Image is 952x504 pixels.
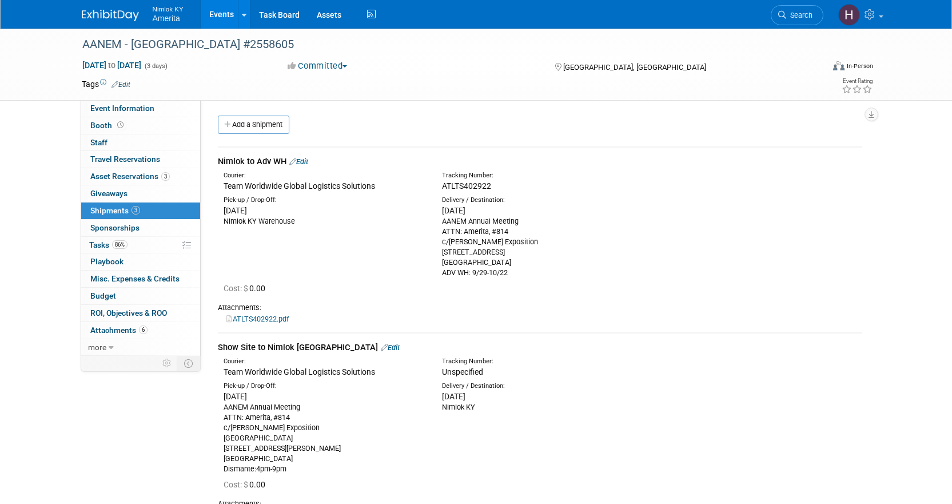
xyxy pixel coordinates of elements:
[442,205,643,216] div: [DATE]
[177,356,200,371] td: Toggle Event Tabs
[224,366,425,378] div: Team Worldwide Global Logistics Solutions
[78,34,806,55] div: AANEM - [GEOGRAPHIC_DATA] #2558605
[218,342,862,354] div: Show Site to Nimlok [GEOGRAPHIC_DATA]
[218,116,289,134] a: Add a Shipment
[81,253,200,270] a: Playbook
[139,326,148,334] span: 6
[81,271,200,287] a: Misc. Expenses & Credits
[226,315,289,323] a: ATLTS402922.pdf
[563,63,706,72] span: [GEOGRAPHIC_DATA], [GEOGRAPHIC_DATA]
[224,205,425,216] div: [DATE]
[224,284,249,293] span: Cost: $
[81,117,200,134] a: Booth
[442,402,643,412] div: Nimlok KY
[842,78,873,84] div: Event Rating
[838,4,860,26] img: Hannah Durbin
[771,5,823,25] a: Search
[82,78,130,90] td: Tags
[224,180,425,192] div: Team Worldwide Global Logistics Solutions
[442,367,483,376] span: Unspecified
[224,284,270,293] span: 0.00
[90,154,160,164] span: Travel Reservations
[90,172,170,181] span: Asset Reservations
[846,62,873,70] div: In-Person
[81,220,200,236] a: Sponsorships
[224,357,425,366] div: Courier:
[442,357,698,366] div: Tracking Number:
[90,189,128,198] span: Giveaways
[81,168,200,185] a: Asset Reservations3
[442,196,643,205] div: Delivery / Destination:
[81,151,200,168] a: Travel Reservations
[112,240,128,249] span: 86%
[284,60,352,72] button: Committed
[218,303,862,313] div: Attachments:
[224,171,425,180] div: Courier:
[442,181,491,191] span: ATLTS402922
[132,206,140,215] span: 3
[833,61,845,70] img: Format-Inperson.png
[224,480,249,489] span: Cost: $
[157,356,177,371] td: Personalize Event Tab Strip
[90,308,167,318] span: ROI, Objectives & ROO
[224,382,425,391] div: Pick-up / Drop-Off:
[442,391,643,402] div: [DATE]
[224,216,425,227] div: Nimlok KY Warehouse
[81,203,200,219] a: Shipments3
[89,240,128,249] span: Tasks
[442,216,643,278] div: AANEM Annual Meeting ATTN: Amerita, #814 c/[PERSON_NAME] Exposition [STREET_ADDRESS] [GEOGRAPHIC_...
[90,274,180,283] span: Misc. Expenses & Credits
[224,402,425,474] div: AANEM Annual Meeting ATTN: Amerita, #814 c/[PERSON_NAME] Exposition [GEOGRAPHIC_DATA] [STREET_ADD...
[90,223,140,232] span: Sponsorships
[442,382,643,391] div: Delivery / Destination:
[90,326,148,335] span: Attachments
[106,61,117,70] span: to
[81,185,200,202] a: Giveaways
[153,2,184,14] span: Nimlok KY
[161,172,170,181] span: 3
[218,156,862,168] div: Nimlok to Adv WH
[90,257,124,266] span: Playbook
[289,157,308,166] a: Edit
[115,121,126,129] span: Booth not reserved yet
[756,59,874,77] div: Event Format
[90,291,116,300] span: Budget
[153,14,180,23] span: Amerita
[81,339,200,356] a: more
[90,104,154,113] span: Event Information
[81,288,200,304] a: Budget
[111,81,130,89] a: Edit
[90,138,107,147] span: Staff
[224,196,425,205] div: Pick-up / Drop-Off:
[224,391,425,402] div: [DATE]
[82,60,142,70] span: [DATE] [DATE]
[88,343,106,352] span: more
[81,100,200,117] a: Event Information
[81,237,200,253] a: Tasks86%
[786,11,812,19] span: Search
[442,171,698,180] div: Tracking Number:
[90,121,126,130] span: Booth
[81,322,200,339] a: Attachments6
[144,62,168,70] span: (3 days)
[82,10,139,21] img: ExhibitDay
[90,206,140,215] span: Shipments
[81,305,200,322] a: ROI, Objectives & ROO
[224,480,270,489] span: 0.00
[81,134,200,151] a: Staff
[381,343,400,352] a: Edit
